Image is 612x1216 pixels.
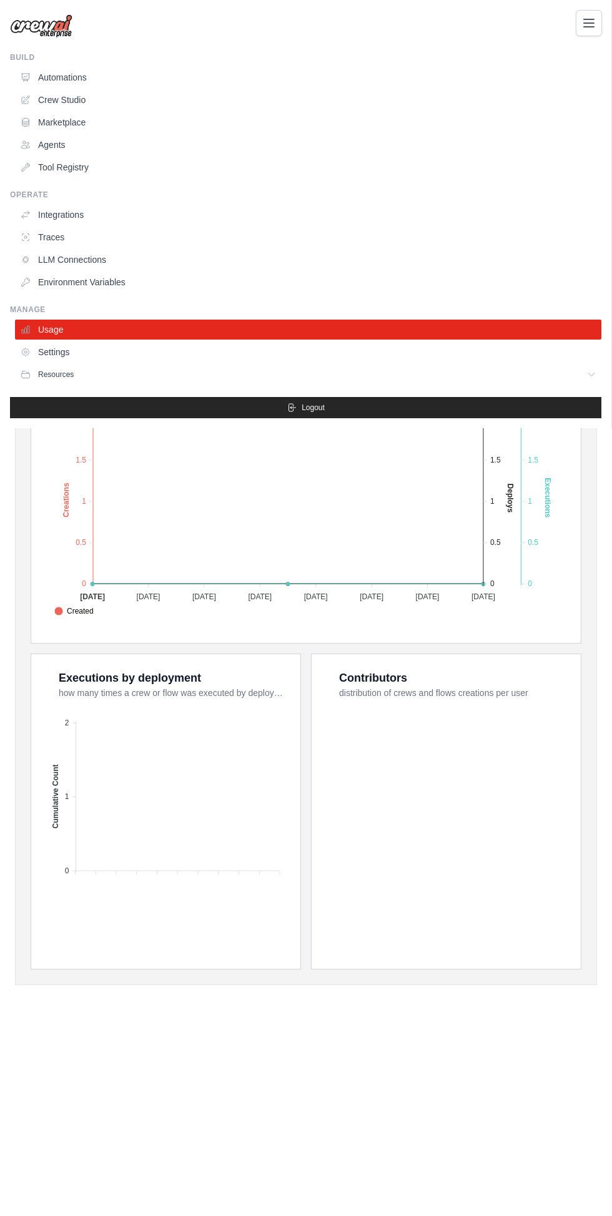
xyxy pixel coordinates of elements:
div: Manage [10,305,601,315]
a: LLM Connections [15,250,601,270]
button: Toggle navigation [576,10,602,36]
a: Traces [15,227,601,247]
a: Agents [15,135,601,155]
a: Environment Variables [15,272,601,292]
span: Resources [38,370,74,380]
a: Usage [15,320,601,340]
a: Crew Studio [15,90,601,110]
a: Settings [15,342,601,362]
button: Logout [10,397,601,418]
div: Build [10,52,601,62]
a: Automations [15,67,601,87]
div: Operate [10,190,601,200]
span: Logout [302,403,325,413]
a: Integrations [15,205,601,225]
a: Tool Registry [15,157,601,177]
a: Marketplace [15,112,601,132]
button: Resources [15,365,601,385]
img: Logo [10,14,72,38]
